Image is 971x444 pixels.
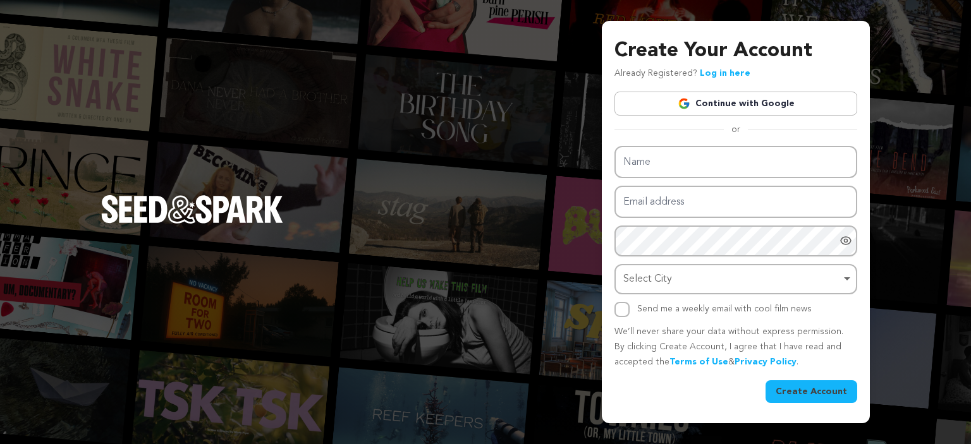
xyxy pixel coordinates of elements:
h3: Create Your Account [614,36,857,66]
img: Seed&Spark Logo [101,195,283,223]
img: Google logo [678,97,690,110]
p: We’ll never share your data without express permission. By clicking Create Account, I agree that ... [614,325,857,369]
a: Continue with Google [614,92,857,116]
input: Name [614,146,857,178]
a: Seed&Spark Homepage [101,195,283,248]
a: Terms of Use [669,357,728,366]
button: Create Account [766,380,857,403]
a: Log in here [700,69,750,78]
a: Privacy Policy [735,357,797,366]
a: Show password as plain text. Warning: this will display your password on the screen. [840,234,852,247]
div: Select City [623,270,841,289]
p: Already Registered? [614,66,750,81]
label: Send me a weekly email with cool film news [637,304,812,313]
input: Email address [614,186,857,218]
span: or [724,123,748,136]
